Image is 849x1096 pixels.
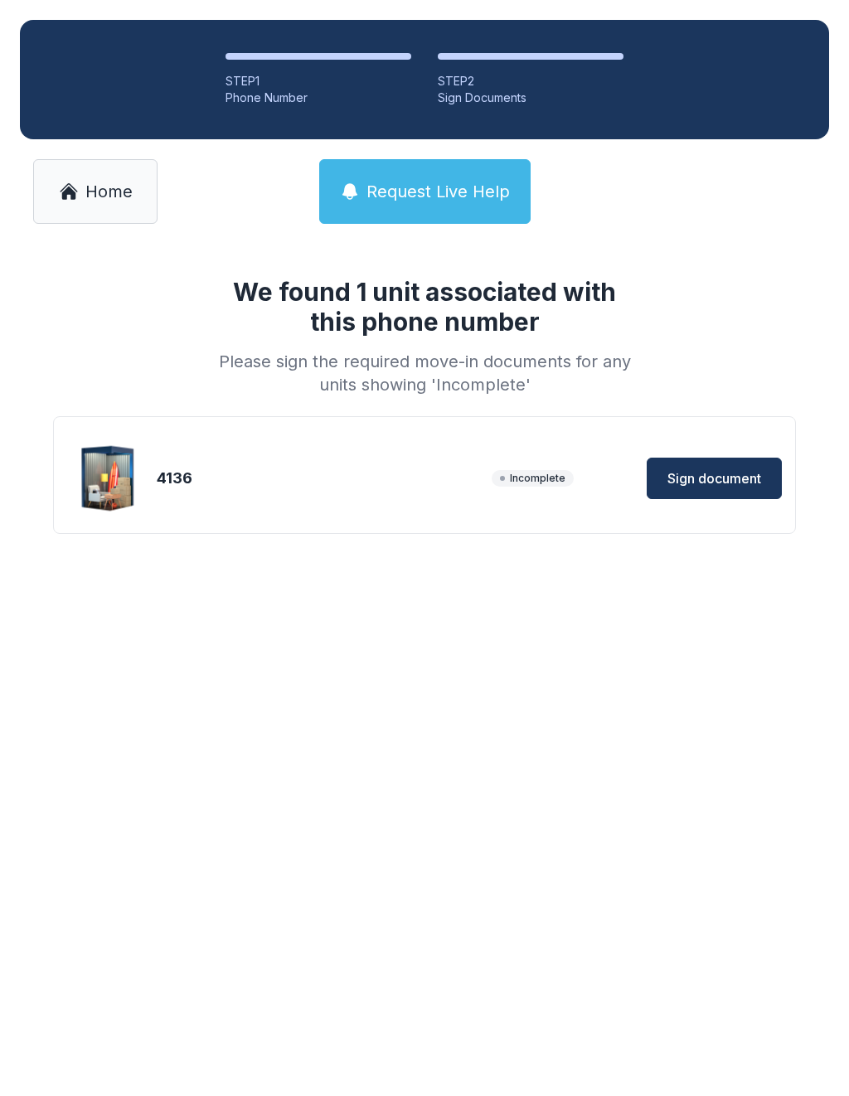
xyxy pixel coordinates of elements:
[438,73,623,90] div: STEP 2
[212,277,637,337] h1: We found 1 unit associated with this phone number
[212,350,637,396] div: Please sign the required move-in documents for any units showing 'Incomplete'
[226,90,411,106] div: Phone Number
[492,470,574,487] span: Incomplete
[85,180,133,203] span: Home
[366,180,510,203] span: Request Live Help
[667,468,761,488] span: Sign document
[157,467,485,490] div: 4136
[438,90,623,106] div: Sign Documents
[226,73,411,90] div: STEP 1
